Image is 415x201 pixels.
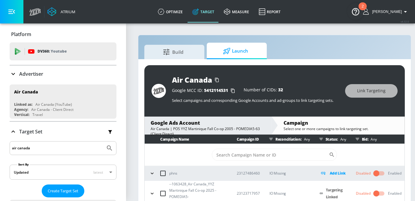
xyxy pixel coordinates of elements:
div: Select one or more campaigns to link targeting set. [284,126,398,131]
div: Updated [14,170,29,175]
div: Travel [32,112,43,117]
th: Campaign ID [227,135,260,144]
div: Air Canada - Client Direct [31,107,74,112]
div: DV360: Youtube [10,42,116,60]
div: Bid: [353,135,401,144]
button: Create Target Set [42,184,84,197]
div: Enabled [388,171,401,176]
div: Google Ads AccountAir Canada | POS YYZ Martinique Fall Co-op 2005 - POMEDIA5-63 (Client Direct) [145,117,271,134]
p: DV360: [38,48,67,55]
p: Any [302,136,310,142]
button: Submit Search [103,142,116,155]
div: Search CID Name or Number [212,149,337,161]
div: Advertiser [10,65,116,82]
div: Disabled [356,171,371,176]
p: IO Missing [269,170,310,177]
p: Any [368,136,377,142]
div: Campaign [284,120,398,126]
p: 23123717957 [237,190,260,196]
button: [PERSON_NAME] [363,8,409,15]
div: Add Link [320,170,346,177]
button: Open Resource Center, 2 new notifications [347,3,364,20]
p: Any [338,136,346,142]
p: IO Missing [269,190,310,197]
p: Select campaigns and corresponding Google Accounts and ad-groups to link targeting sets. [172,98,339,103]
a: Targeting Linked [326,187,343,199]
input: Search Campaign Name or ID [212,149,329,161]
a: Report [254,1,285,23]
span: latest [93,170,103,175]
a: optimize [153,1,188,23]
p: Target Set [19,128,42,135]
div: Air Canada (YouTube) [35,102,72,107]
div: Linked as: [14,102,32,107]
div: Reconciliation: [266,135,310,144]
span: Create Target Set [48,187,78,194]
p: Advertiser [19,71,43,77]
p: phns [169,170,177,176]
div: Number of CIDs: [244,88,283,94]
div: Agency: [14,107,28,112]
span: 32 [278,87,283,93]
input: Search by name or Id [12,144,103,152]
div: Air CanadaLinked as:Air Canada (YouTube)Agency:Air Canada - Client DirectVertical:Travel [10,84,116,119]
div: Atrium [58,9,75,14]
div: Google Ads Account [151,120,265,126]
div: Vertical: [14,112,29,117]
p: Youtube [51,48,67,54]
div: Enabled [388,191,401,196]
div: 2 [362,6,364,14]
div: Air Canada [14,89,38,95]
div: Google MCC ID: [172,88,238,94]
div: Air Canada | POS YYZ Martinique Fall Co-op 2005 - POMEDIA5-63 (Client Direct) [151,126,265,136]
a: Atrium [47,7,75,16]
a: Target [188,1,219,23]
th: Campaign Name [145,135,227,144]
span: Launch [213,44,258,58]
div: Disabled [356,191,371,196]
span: login as: sammy.houle@zefr.com [370,10,402,14]
p: 23127486460 [237,170,260,176]
p: Platform [11,31,31,38]
a: measure [219,1,254,23]
label: Sort By [17,163,30,166]
div: Status: [317,135,346,144]
div: Air Canada [172,75,212,85]
span: v 4.32.0 [401,20,409,23]
span: 5412114531 [204,87,228,93]
span: Build [150,45,196,59]
p: Add Link [330,170,346,177]
div: Platform [10,26,116,43]
div: Target Set [10,122,116,142]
